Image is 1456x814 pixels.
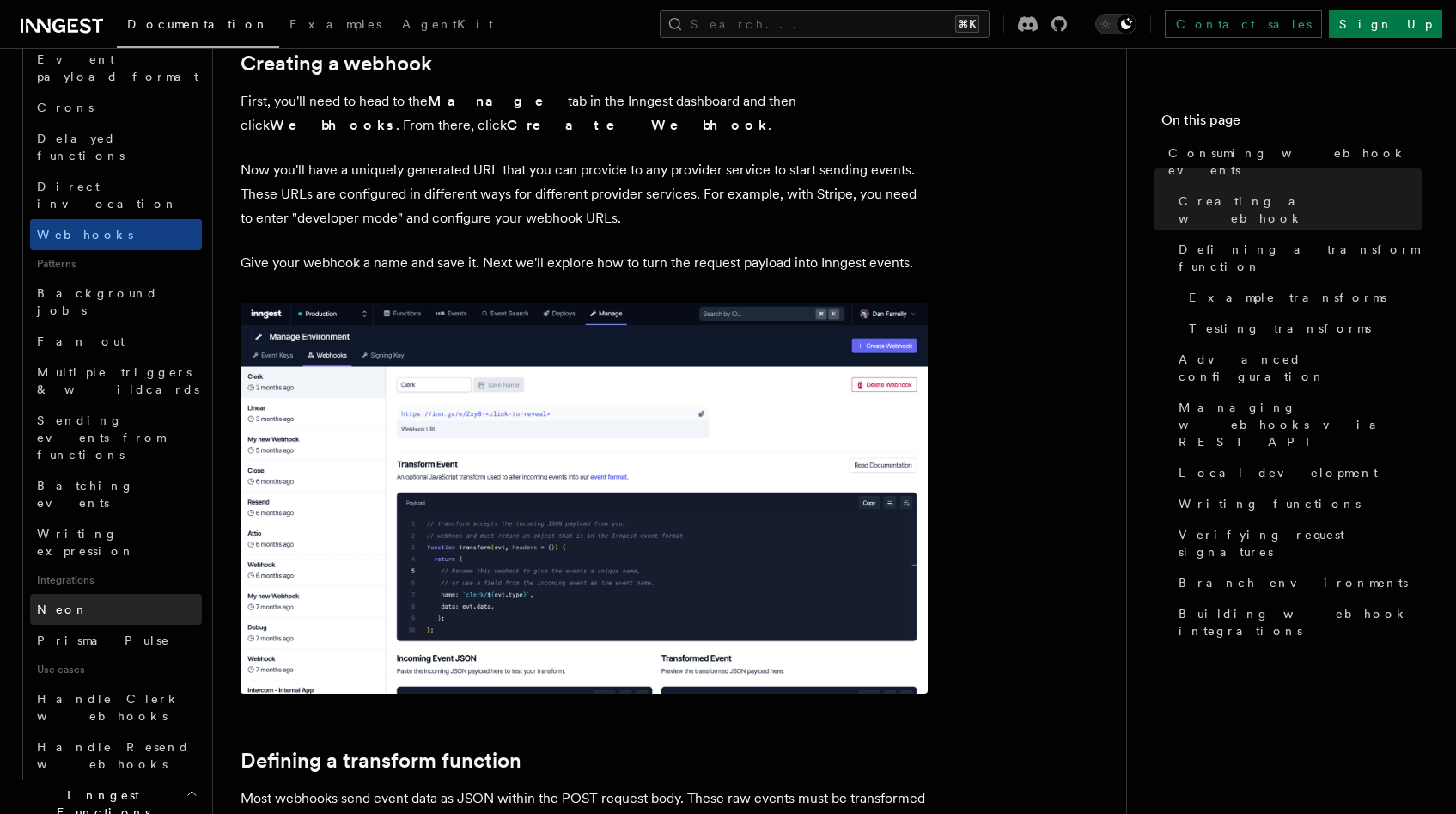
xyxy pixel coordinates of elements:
[37,365,199,396] span: Multiple triggers & wildcards
[37,101,94,114] span: Crons
[241,251,928,275] p: Give your webhook a name and save it. Next we'll explore how to turn the request payload into Inn...
[30,123,202,171] a: Delayed functions
[37,692,180,723] span: Handle Clerk webhooks
[279,5,392,46] a: Examples
[30,219,202,250] a: Webhooks
[30,594,202,625] a: Neon
[428,93,568,109] strong: Manage
[1165,10,1322,38] a: Contact sales
[37,413,165,462] span: Sending events from functions
[1179,399,1422,450] span: Managing webhooks via REST API
[1189,289,1386,306] span: Example transforms
[30,357,202,405] a: Multiple triggers & wildcards
[1172,457,1422,488] a: Local development
[1172,567,1422,598] a: Branch environments
[30,171,202,219] a: Direct invocation
[37,52,198,83] span: Event payload format
[402,17,493,31] span: AgentKit
[30,44,202,92] a: Event payload format
[1179,574,1408,591] span: Branch environments
[1172,344,1422,392] a: Advanced configuration
[37,132,125,162] span: Delayed functions
[507,117,768,133] strong: Create Webhook
[1172,598,1422,646] a: Building webhook integrations
[1172,488,1422,519] a: Writing functions
[37,334,125,348] span: Fan out
[241,89,928,138] p: First, you'll need to head to the tab in the Inngest dashboard and then click . From there, click .
[1172,392,1422,457] a: Managing webhooks via REST API
[1182,313,1422,344] a: Testing transforms
[30,518,202,566] a: Writing expression
[1179,193,1422,227] span: Creating a webhook
[37,740,190,771] span: Handle Resend webhooks
[30,683,202,731] a: Handle Clerk webhooks
[30,625,202,656] a: Prisma Pulse
[1179,464,1378,481] span: Local development
[37,479,134,510] span: Batching events
[955,15,979,33] kbd: ⌘K
[30,566,202,594] span: Integrations
[1172,519,1422,567] a: Verifying request signatures
[37,286,158,317] span: Background jobs
[1095,14,1136,34] button: Toggle dark mode
[1172,234,1422,282] a: Defining a transform function
[1189,320,1371,337] span: Testing transforms
[1182,282,1422,313] a: Example transforms
[30,278,202,326] a: Background jobs
[37,527,135,558] span: Writing expression
[1179,605,1422,640] span: Building webhook integrations
[117,5,279,48] a: Documentation
[127,17,269,31] span: Documentation
[1179,526,1422,560] span: Verifying request signatures
[37,228,133,242] span: Webhooks
[30,250,202,278] span: Patterns
[392,5,503,46] a: AgentKit
[289,17,381,31] span: Examples
[30,92,202,123] a: Crons
[30,405,202,470] a: Sending events from functions
[270,117,396,133] strong: Webhooks
[1179,495,1361,512] span: Writing functions
[30,656,202,683] span: Use cases
[1161,110,1422,138] h4: On this page
[1172,186,1422,234] a: Creating a webhook
[1179,351,1422,385] span: Advanced configuration
[1179,241,1422,275] span: Defining a transform function
[241,303,928,694] img: Inngest dashboard showing a newly created webhook
[660,10,990,38] button: Search...⌘K
[1329,10,1442,38] a: Sign Up
[1161,138,1422,186] a: Consuming webhook events
[37,603,88,616] span: Neon
[241,52,432,76] a: Creating a webhook
[30,326,202,357] a: Fan out
[1168,144,1422,179] span: Consuming webhook events
[241,749,521,773] a: Defining a transform function
[37,180,178,211] span: Direct invocation
[37,633,170,647] span: Prisma Pulse
[30,470,202,518] a: Batching events
[241,158,928,230] p: Now you'll have a uniquely generated URL that you can provide to any provider service to start se...
[30,731,202,780] a: Handle Resend webhooks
